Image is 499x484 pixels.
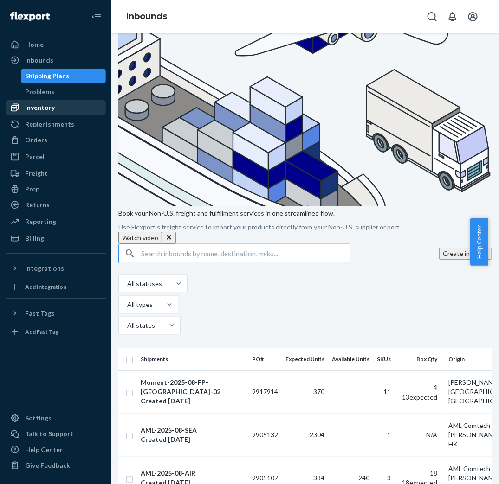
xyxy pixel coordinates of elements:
[464,7,482,26] button: Open account menu
[126,321,127,330] input: All states
[248,414,282,457] td: 9905132
[10,12,50,21] img: Flexport logo
[6,133,106,147] a: Orders
[25,429,73,439] div: Talk to Support
[6,325,106,339] a: Add Fast Tag
[119,3,175,30] ol: breadcrumbs
[6,182,106,197] a: Prep
[6,306,106,321] button: Fast Tags
[6,100,106,115] a: Inventory
[6,280,106,294] a: Add Integration
[387,474,391,482] span: 3
[141,469,245,478] div: AML-2025-08-AIR
[126,11,167,21] a: Inbounds
[25,152,45,161] div: Parcel
[141,426,245,435] div: AML-2025-08-SEA
[6,231,106,246] a: Billing
[126,279,127,288] input: All statuses
[426,431,437,439] span: N/A
[26,71,70,81] div: Shipping Plans
[6,166,106,181] a: Freight
[118,232,162,244] button: Watch video
[126,300,127,309] input: All types
[387,431,391,439] span: 1
[25,169,48,178] div: Freight
[25,135,47,145] div: Orders
[162,232,176,244] button: Close
[25,200,50,210] div: Returns
[25,40,44,49] div: Home
[118,209,492,218] p: Book your Non-U.S. freight and fulfillment services in one streamlined flow.
[25,56,53,65] div: Inbounds
[6,53,106,68] a: Inbounds
[25,185,39,194] div: Prep
[6,149,106,164] a: Parcel
[25,103,55,112] div: Inventory
[282,348,328,370] th: Expected Units
[141,435,245,444] div: Created [DATE]
[6,197,106,212] a: Returns
[423,7,441,26] button: Open Search Box
[25,283,66,291] div: Add Integration
[25,309,55,318] div: Fast Tags
[439,248,492,260] button: Create inbound
[25,120,74,129] div: Replenishments
[87,7,106,26] button: Close Navigation
[6,427,106,441] a: Talk to Support
[141,244,350,263] input: Search inbounds by name, destination, msku...
[248,370,282,414] td: 9917914
[364,388,369,395] span: —
[6,411,106,426] a: Settings
[373,348,398,370] th: SKUs
[25,414,52,423] div: Settings
[25,461,70,470] div: Give Feedback
[313,388,324,395] span: 370
[402,469,437,478] div: 18
[364,431,369,439] span: —
[402,382,437,393] div: 4
[310,431,324,439] span: 2304
[358,474,369,482] span: 240
[470,218,488,266] button: Help Center
[25,328,58,336] div: Add Fast Tag
[141,378,245,396] div: Moment-2025-08-FP-[GEOGRAPHIC_DATA]-02
[398,348,445,370] th: Box Qty
[6,37,106,52] a: Home
[137,348,248,370] th: Shipments
[402,393,437,401] span: 13 expected
[141,396,245,406] div: Created [DATE]
[328,348,373,370] th: Available Units
[6,442,106,457] a: Help Center
[118,223,492,232] p: Use Flexport’s freight service to import your products directly from your Non-U.S. supplier or port.
[6,214,106,229] a: Reporting
[6,458,106,473] button: Give Feedback
[25,264,64,273] div: Integrations
[25,445,63,454] div: Help Center
[6,261,106,276] button: Integrations
[383,388,391,395] span: 11
[21,84,106,99] a: Problems
[443,7,462,26] button: Open notifications
[25,217,56,226] div: Reporting
[6,117,106,132] a: Replenishments
[25,234,44,243] div: Billing
[21,69,106,83] a: Shipping Plans
[26,87,55,96] div: Problems
[248,348,282,370] th: PO#
[313,474,324,482] span: 384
